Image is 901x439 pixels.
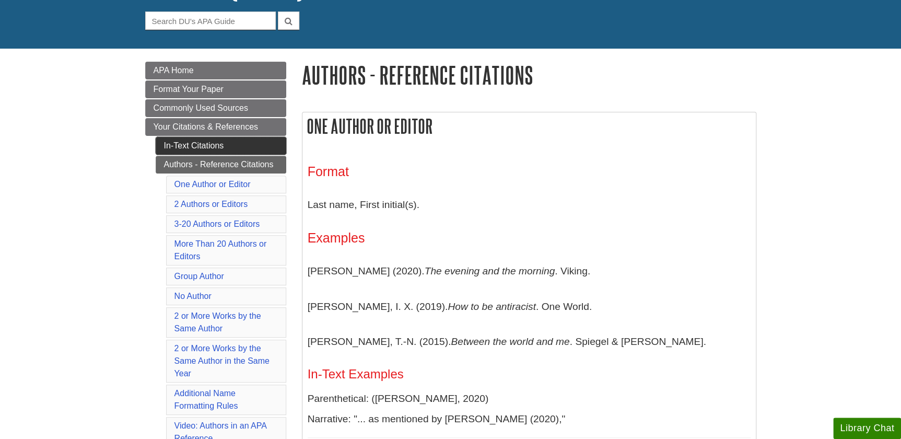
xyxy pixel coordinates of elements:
a: Group Author [174,272,224,281]
h3: Format [308,164,751,179]
p: Last name, First initial(s). [308,190,751,220]
h4: In-Text Examples [308,367,751,381]
i: Between the world and me [451,336,569,347]
a: No Author [174,292,212,301]
p: [PERSON_NAME] (2020). . Viking. [308,256,751,286]
a: Authors - Reference Citations [156,156,286,174]
a: 2 or More Works by the Same Author [174,311,261,333]
span: Commonly Used Sources [154,103,248,112]
span: APA Home [154,66,194,75]
i: How to be antiracist [448,301,536,312]
a: 2 or More Works by the Same Author in the Same Year [174,344,270,378]
a: 2 Authors or Editors [174,200,248,209]
a: Commonly Used Sources [145,99,286,117]
a: Back to Top [865,194,898,209]
button: Library Chat [833,418,901,439]
span: Your Citations & References [154,122,258,131]
h1: Authors - Reference Citations [302,62,756,88]
a: 3-20 Authors or Editors [174,219,260,228]
a: Additional Name Formatting Rules [174,389,238,410]
p: Narrative: "... as mentioned by [PERSON_NAME] (2020)," [308,412,751,427]
span: Format Your Paper [154,85,224,94]
input: Search DU's APA Guide [145,11,276,30]
a: In-Text Citations [156,137,286,155]
p: Parenthetical: ([PERSON_NAME], 2020) [308,391,751,407]
a: Format Your Paper [145,80,286,98]
a: APA Home [145,62,286,79]
p: [PERSON_NAME], I. X. (2019). . One World. [308,292,751,322]
a: One Author or Editor [174,180,251,189]
a: Your Citations & References [145,118,286,136]
p: [PERSON_NAME], T.-N. (2015). . Spiegel & [PERSON_NAME]. [308,327,751,357]
h2: One Author or Editor [302,112,756,140]
h3: Examples [308,230,751,246]
i: The evening and the morning [424,265,555,276]
a: More Than 20 Authors or Editors [174,239,267,261]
